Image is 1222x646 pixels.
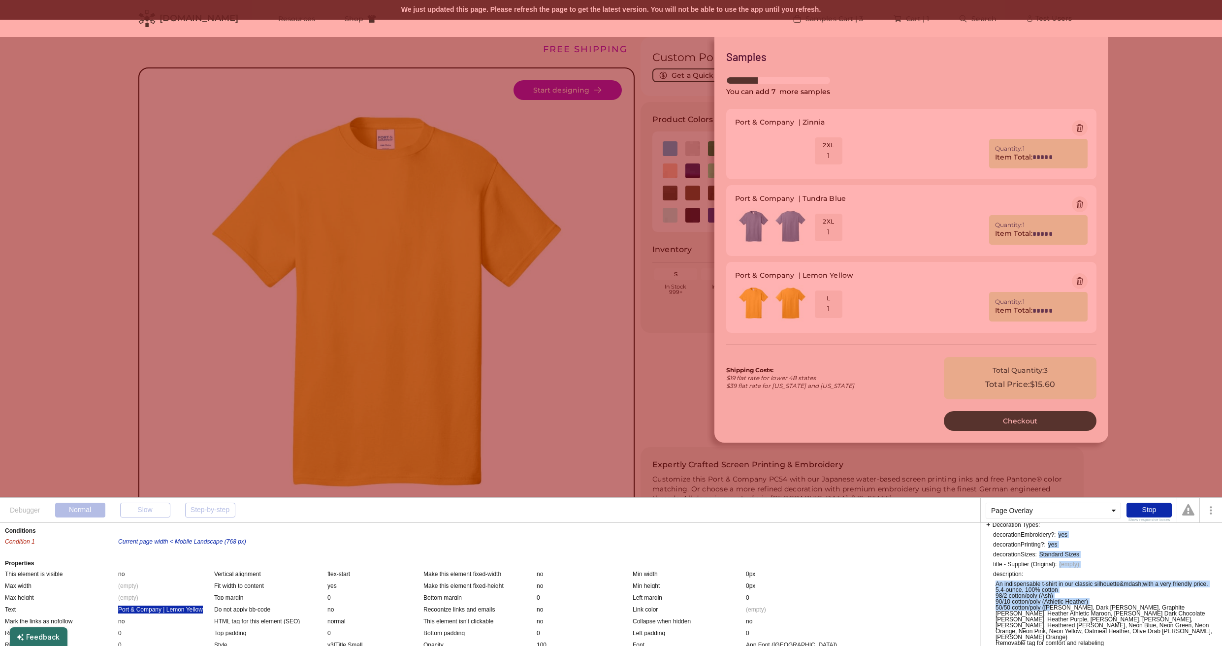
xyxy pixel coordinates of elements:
button: Delete [1072,120,1088,136]
div: 1 [827,227,830,237]
div: 1 [1023,145,1025,153]
div: title - Supplier (Original): [993,561,1057,567]
div: Left margin [633,594,746,600]
div: no [537,606,543,614]
div: 1 [1023,221,1025,229]
div: Port & Company | Zinnia [735,118,825,128]
div: Item Total: [995,229,1032,239]
div: $15.60 [1030,379,1055,390]
img: Api-URL-2024-09-27T20-59-29-329_clipped_rev_1.jpeg [772,131,809,168]
div: decorationPrinting?: [993,542,1046,548]
span: Shop [345,15,363,22]
div: Condition 1 [5,538,118,544]
div: Right margin [5,629,118,636]
div: 2XL [821,218,836,226]
div: Vertical alignment [214,570,327,577]
div: 3 [1044,366,1048,376]
div: no [537,582,543,590]
div: 30% [729,77,827,85]
div: Top margin [214,594,327,600]
img: Api-URL-2024-09-27T20-58-07-671_clipped_rev_1.jpeg [735,285,772,322]
div: 2XL [821,141,836,149]
div: Page Overlay [986,503,1121,518]
div: Quantity: [995,145,1023,153]
img: Api-URL-2024-09-27T20-59-26-634_clipped_rev_1.jpeg [735,131,772,168]
span: Search [971,15,997,22]
div: Total Price: [985,379,1030,390]
div: Properties [5,560,975,566]
div: Fit width to content [214,582,327,588]
div: Min height [633,582,746,588]
div: no [746,617,752,625]
div: Standard Sizes [1039,551,1079,557]
h2: Samples [726,49,767,65]
strong: Shipping Costs: [726,366,773,374]
div: Collapse when hidden [633,617,746,624]
div: 0 [746,594,749,602]
div: Min width [633,570,746,577]
div: Port & Company | Lemon Yellow [735,271,853,281]
img: Api-URL-2024-09-27T20-58-10-237_clipped_rev_1.jpeg [772,285,809,322]
div: Make this element fixed-height [423,582,537,588]
div: Stop [1126,503,1172,517]
div: 0 [327,594,331,602]
div: 0 [537,594,540,602]
div: Quantity: [995,221,1023,229]
div: decorationSizes: [993,551,1037,557]
div: description: [993,571,1023,577]
div: Item Total: [995,306,1032,316]
div: Max width [5,582,118,588]
div: Mark the links as nofollow [5,617,118,624]
div: Port & Company | Lemon Yellow [118,606,203,614]
div: Text [5,606,118,612]
div: (empty) [118,582,138,590]
span: Cart | 1 [906,15,930,22]
div: You can add 7 more samples [726,87,830,97]
div: HTML tag for this element (SEO) [214,617,327,624]
div: 0 [118,629,122,637]
div: yes [327,582,337,590]
div: Do not apply bb-code [214,606,327,612]
div: Bottom margin [423,594,537,600]
div: no [118,570,125,578]
div: no [118,617,125,625]
div: no [537,570,543,578]
div: yes [1048,542,1058,548]
div: This element isn't clickable [423,617,537,624]
div: no [537,617,543,625]
em: $39 flat rate for [US_STATE] and [US_STATE] [726,382,854,389]
div: Top padding [214,629,327,636]
button: Delete [1072,273,1088,289]
div: (empty) [746,606,766,614]
div: L [821,294,836,302]
div: Show responsive boxes [1126,518,1172,522]
div: flex-start [327,570,350,578]
div: Max height [5,594,118,600]
div: yes [1058,532,1067,538]
button: Delete [1072,196,1088,212]
div: Decoration Types: [986,520,1040,528]
div: Total Quantity: [993,366,1044,376]
div: Link color [633,606,746,612]
div: Port & Company | Tundra Blue [735,194,846,204]
span: Samples Cart | 3 [805,15,864,22]
div: 0 [537,629,540,637]
div: Recognize links and emails [423,606,537,612]
em: $19 flat rate for lower 48 states [726,374,816,382]
div: 0 [327,629,331,637]
div: Bottom padding [423,629,537,636]
div: (empty) [118,594,138,602]
div: 0 [746,629,749,637]
div: Conditions [5,528,975,534]
div: (empty) [1059,561,1079,567]
div: 1 [1023,298,1025,306]
div: no [327,606,334,614]
button: Checkout [944,411,1096,431]
div: decorationEmbroidery?: [993,532,1056,538]
div: 0px [746,582,755,590]
div: 1 [827,151,830,161]
div: Current page width < Mobile Landscape (768 px) [118,538,246,546]
img: Api-URL-2024-09-27T20-59-21-968_clipped_rev_1.jpeg [772,208,809,245]
div: Quantity: [995,298,1023,306]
